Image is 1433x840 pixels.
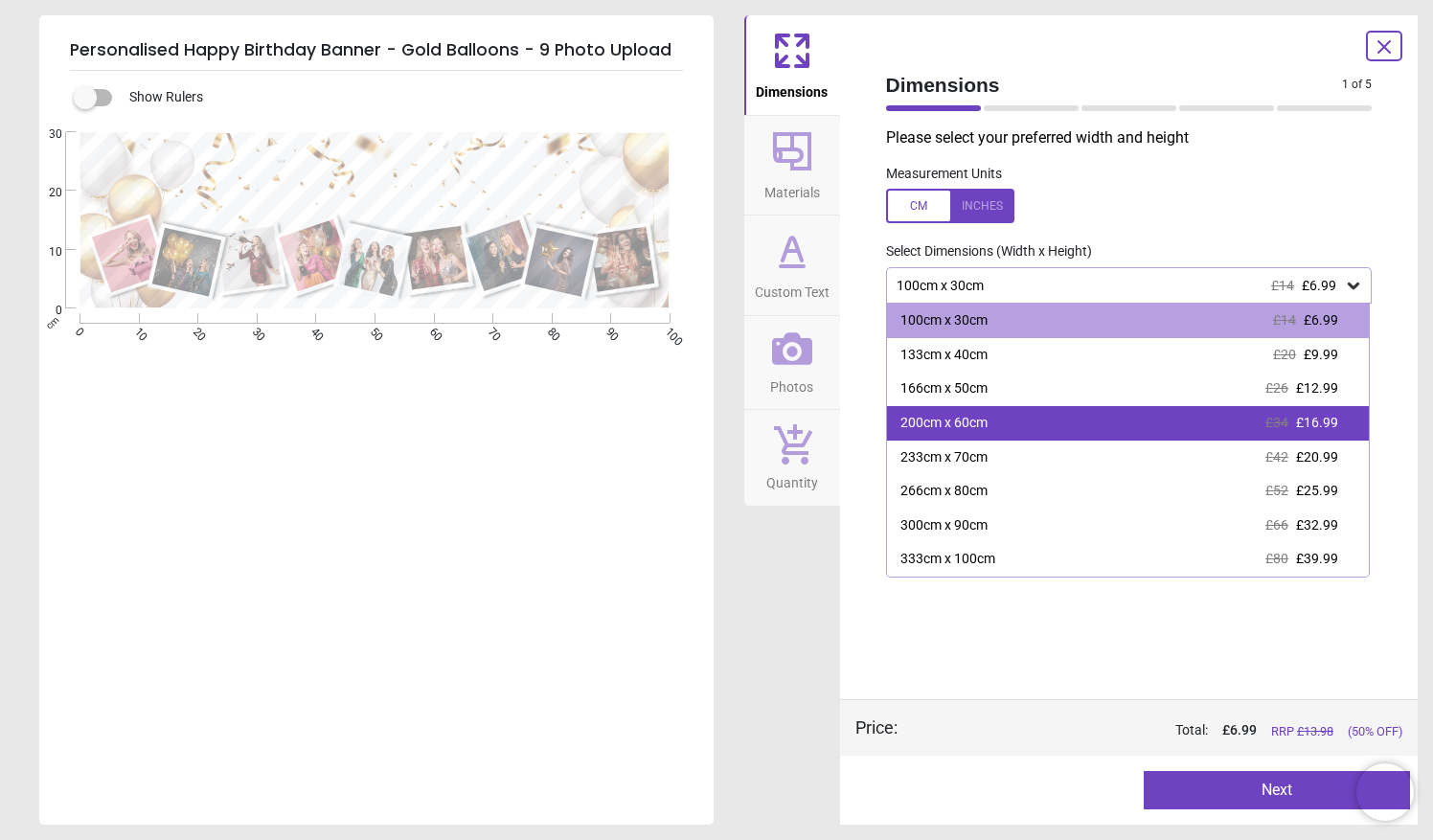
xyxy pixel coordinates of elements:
div: 300cm x 90cm [900,516,988,535]
button: Next [1144,771,1410,809]
span: Custom Text [755,274,830,303]
button: Quantity [744,410,840,506]
span: (50% OFF) [1348,723,1402,740]
span: £80 [1265,551,1288,566]
span: £12.99 [1296,380,1338,396]
button: Materials [744,116,840,216]
span: Photos [770,369,813,397]
span: £34 [1265,415,1288,430]
button: Dimensions [744,15,840,115]
span: £ [1222,721,1257,740]
span: £9.99 [1304,347,1338,362]
span: 1 of 5 [1342,77,1372,93]
span: Materials [764,174,820,203]
div: 100cm x 30cm [900,311,988,330]
div: 133cm x 40cm [900,346,988,365]
span: Quantity [766,465,818,493]
span: 30 [26,126,62,143]
h5: Personalised Happy Birthday Banner - Gold Balloons - 9 Photo Upload [70,31,683,71]
span: £39.99 [1296,551,1338,566]
span: Dimensions [756,74,828,102]
span: £16.99 [1296,415,1338,430]
span: £6.99 [1302,278,1336,293]
span: £66 [1265,517,1288,533]
div: 200cm x 60cm [900,414,988,433]
span: £25.99 [1296,483,1338,498]
button: Photos [744,316,840,410]
span: Dimensions [886,71,1343,99]
span: £32.99 [1296,517,1338,533]
span: 20 [26,185,62,201]
span: RRP [1271,723,1333,740]
span: £20 [1273,347,1296,362]
p: Please select your preferred width and height [886,127,1388,148]
label: Measurement Units [886,165,1002,184]
span: £14 [1271,278,1294,293]
button: Custom Text [744,216,840,315]
span: £6.99 [1304,312,1338,328]
span: £20.99 [1296,449,1338,465]
div: 266cm x 80cm [900,482,988,501]
span: £42 [1265,449,1288,465]
span: £ 13.98 [1297,724,1333,738]
label: Select Dimensions (Width x Height) [871,242,1092,261]
div: 100cm x 30cm [895,278,1345,294]
iframe: Brevo live chat [1356,763,1414,821]
div: 166cm x 50cm [900,379,988,398]
span: £52 [1265,483,1288,498]
span: 0 [26,303,62,319]
div: 333cm x 100cm [900,550,995,569]
span: 6.99 [1230,722,1257,738]
div: 233cm x 70cm [900,448,988,467]
span: 10 [26,244,62,261]
div: Price : [855,715,898,739]
div: Total: [926,721,1403,740]
span: £26 [1265,380,1288,396]
div: Show Rulers [85,86,714,109]
span: £14 [1273,312,1296,328]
